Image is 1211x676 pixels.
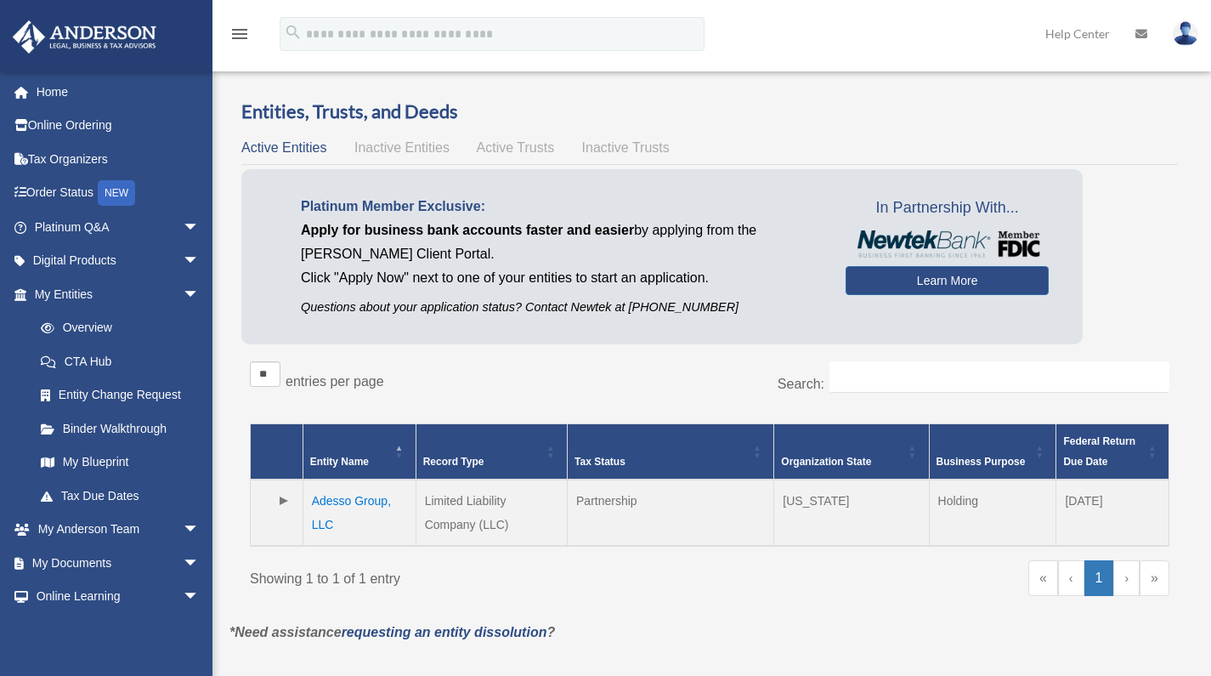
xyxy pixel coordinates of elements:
a: Online Ordering [12,109,225,143]
td: Holding [929,480,1056,546]
th: Record Type: Activate to sort [416,424,567,480]
span: Entity Name [310,456,369,468]
span: arrow_drop_down [183,513,217,548]
img: User Pic [1173,21,1198,46]
a: Platinum Q&Aarrow_drop_down [12,210,225,244]
img: Anderson Advisors Platinum Portal [8,20,161,54]
a: Tax Due Dates [24,479,217,513]
p: Click "Apply Now" next to one of your entities to start an application. [301,266,820,290]
div: NEW [98,180,135,206]
a: CTA Hub [24,344,217,378]
td: Limited Liability Company (LLC) [416,480,567,546]
th: Federal Return Due Date: Activate to sort [1056,424,1169,480]
th: Entity Name: Activate to invert sorting [303,424,416,480]
th: Organization State: Activate to sort [774,424,929,480]
span: Federal Return Due Date [1063,435,1135,468]
span: Active Entities [241,140,326,155]
a: My Anderson Teamarrow_drop_down [12,513,225,547]
a: Home [12,75,225,109]
span: arrow_drop_down [183,546,217,581]
a: Last [1140,560,1169,596]
a: Entity Change Request [24,378,217,412]
td: Partnership [568,480,774,546]
i: menu [229,24,250,44]
a: My Documentsarrow_drop_down [12,546,225,580]
a: Billingarrow_drop_down [12,613,225,647]
label: Search: [778,377,824,391]
em: *Need assistance ? [229,625,555,639]
a: Order StatusNEW [12,176,225,211]
span: Record Type [423,456,484,468]
img: NewtekBankLogoSM.png [854,230,1040,258]
td: [US_STATE] [774,480,929,546]
h3: Entities, Trusts, and Deeds [241,99,1178,125]
span: Inactive Trusts [582,140,670,155]
td: [DATE] [1056,480,1169,546]
a: Digital Productsarrow_drop_down [12,244,225,278]
a: My Entitiesarrow_drop_down [12,277,217,311]
span: Tax Status [574,456,625,468]
p: by applying from the [PERSON_NAME] Client Portal. [301,219,820,266]
a: Next [1113,560,1140,596]
a: Tax Organizers [12,142,225,176]
span: arrow_drop_down [183,244,217,279]
span: Inactive Entities [354,140,450,155]
a: Learn More [846,266,1049,295]
a: My Blueprint [24,446,217,480]
a: Binder Walkthrough [24,412,217,446]
a: requesting an entity dissolution [342,625,547,639]
span: arrow_drop_down [183,210,217,245]
p: Platinum Member Exclusive: [301,195,820,219]
label: entries per page [286,374,384,389]
span: Apply for business bank accounts faster and easier [301,223,634,237]
div: Showing 1 to 1 of 1 entry [250,560,697,591]
a: Overview [24,311,208,345]
a: Online Learningarrow_drop_down [12,580,225,614]
p: Questions about your application status? Contact Newtek at [PHONE_NUMBER] [301,297,820,318]
i: search [284,23,303,42]
td: Adesso Group, LLC [303,480,416,546]
span: arrow_drop_down [183,580,217,615]
a: menu [229,30,250,44]
span: arrow_drop_down [183,613,217,648]
span: Business Purpose [937,456,1026,468]
span: arrow_drop_down [183,277,217,312]
a: Previous [1058,560,1084,596]
a: First [1028,560,1058,596]
span: Active Trusts [477,140,555,155]
th: Tax Status: Activate to sort [568,424,774,480]
a: 1 [1084,560,1114,596]
span: Organization State [781,456,871,468]
span: In Partnership With... [846,195,1049,222]
th: Business Purpose: Activate to sort [929,424,1056,480]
